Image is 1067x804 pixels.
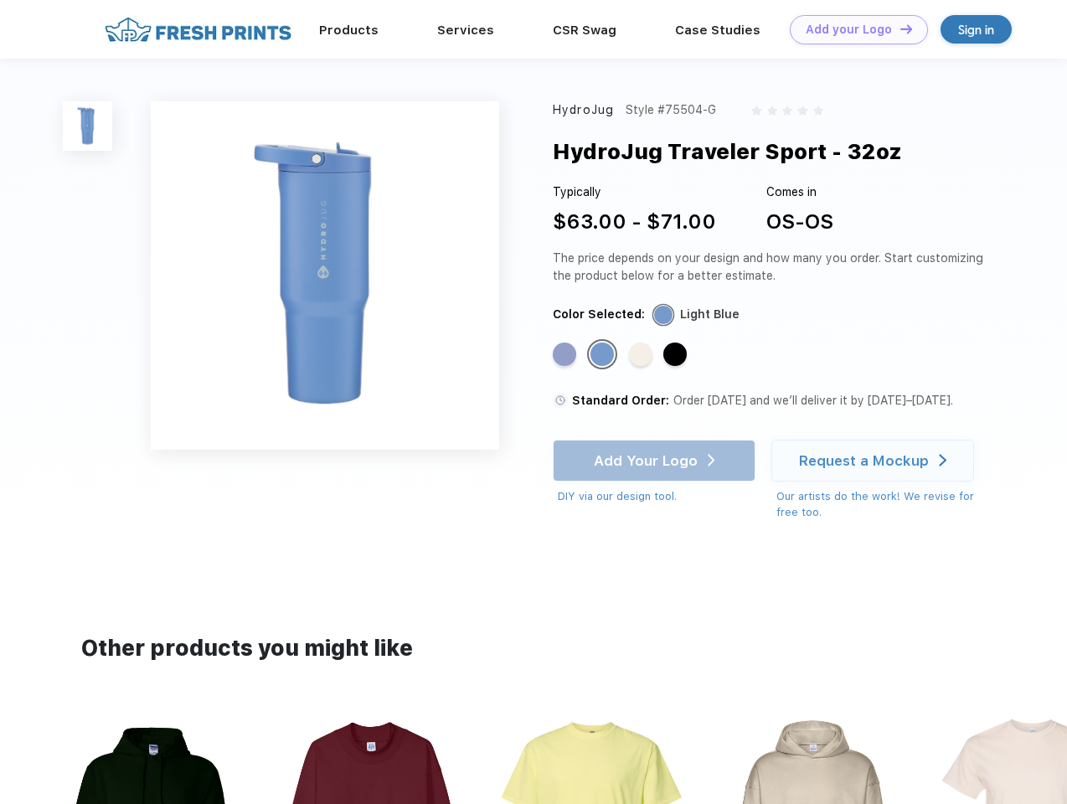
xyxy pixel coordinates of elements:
div: The price depends on your design and how many you order. Start customizing the product below for ... [553,250,990,285]
a: Sign in [941,15,1012,44]
div: DIY via our design tool. [558,488,755,505]
img: standard order [553,393,568,408]
div: Style #75504-G [626,101,716,119]
img: gray_star.svg [782,106,792,116]
img: fo%20logo%202.webp [100,15,296,44]
div: Color Selected: [553,306,645,323]
a: Products [319,23,379,38]
img: DT [900,24,912,33]
div: OS-OS [766,207,833,237]
img: gray_star.svg [767,106,777,116]
div: Request a Mockup [799,452,929,469]
div: Typically [553,183,716,201]
div: Other products you might like [81,632,985,665]
div: $63.00 - $71.00 [553,207,716,237]
div: Add your Logo [806,23,892,37]
img: func=resize&h=640 [151,101,499,450]
img: white arrow [939,454,946,466]
img: func=resize&h=100 [63,101,112,151]
span: Standard Order: [572,394,669,407]
div: Cream [629,343,652,366]
div: Black [663,343,687,366]
div: HydroJug Traveler Sport - 32oz [553,136,902,167]
div: HydroJug [553,101,614,119]
div: Comes in [766,183,833,201]
div: Light Blue [680,306,740,323]
div: Light Blue [590,343,614,366]
img: gray_star.svg [751,106,761,116]
img: gray_star.svg [813,106,823,116]
div: Sign in [958,20,994,39]
span: Order [DATE] and we’ll deliver it by [DATE]–[DATE]. [673,394,953,407]
div: Our artists do the work! We revise for free too. [776,488,990,521]
div: Peri [553,343,576,366]
img: gray_star.svg [797,106,807,116]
